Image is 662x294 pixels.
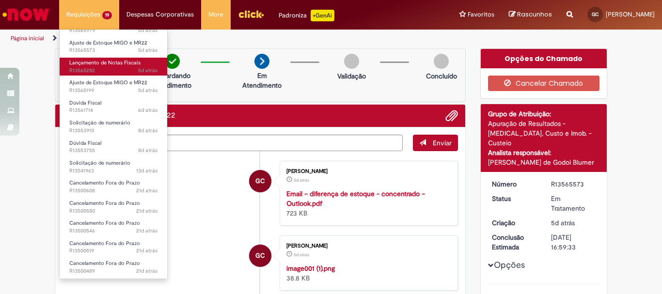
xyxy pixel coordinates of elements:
[481,49,607,68] div: Opções do Chamado
[69,67,158,75] span: R13565282
[138,127,158,134] span: 8d atrás
[69,179,140,186] span: Cancelamento Fora do Prazo
[279,10,334,21] div: Padroniza
[238,7,264,21] img: click_logo_yellow_360x200.png
[136,247,158,254] time: 08/09/2025 18:02:33
[551,194,596,213] div: Em Tratamento
[136,267,158,275] time: 08/09/2025 18:00:06
[69,167,158,175] span: R13541963
[344,54,359,69] img: img-circle-grey.png
[60,138,167,156] a: Aberto R13553755 : Dúvida Fiscal
[488,76,600,91] button: Cancelar Chamado
[136,207,158,215] span: 21d atrás
[136,207,158,215] time: 08/09/2025 18:09:48
[249,245,271,267] div: Gabriel Vinicius Andrade Conceicao
[60,58,167,76] a: Aberto R13565282 : Lançamento de Notas Fiscais
[249,170,271,192] div: Gabriel Vinicius Andrade Conceicao
[69,200,140,207] span: Cancelamento Fora do Prazo
[592,11,599,17] span: GC
[60,158,167,176] a: Aberto R13541963 : Solicitação de numerário
[488,157,600,167] div: [PERSON_NAME] de Godoi Blumer
[434,54,449,69] img: img-circle-grey.png
[138,127,158,134] time: 22/09/2025 09:35:22
[63,135,403,151] textarea: Digite sua mensagem aqui...
[7,30,434,47] ul: Trilhas de página
[138,87,158,94] time: 25/09/2025 08:48:49
[136,167,158,174] time: 17/09/2025 08:12:05
[136,167,158,174] span: 13d atrás
[286,169,448,174] div: [PERSON_NAME]
[69,219,140,227] span: Cancelamento Fora do Prazo
[69,59,141,66] span: Lançamento de Notas Fiscais
[69,227,158,235] span: R13500546
[69,139,101,147] span: Dúvida Fiscal
[69,260,140,267] span: Cancelamento Fora do Prazo
[69,247,158,255] span: R13500519
[60,118,167,136] a: Aberto R13553910 : Solicitação de numerário
[69,87,158,94] span: R13565199
[149,71,196,90] p: Aguardando atendimento
[69,79,147,86] span: Ajuste de Estoque MIGO e MR22
[11,34,44,42] a: Página inicial
[551,218,575,227] time: 25/09/2025 09:59:30
[286,189,425,208] strong: Email – diferença de estoque - concentrado – Outlook.pdf
[69,267,158,275] span: R13500489
[509,10,552,19] a: Rascunhos
[551,179,596,189] div: R13565573
[138,147,158,154] time: 22/09/2025 09:08:59
[208,10,223,19] span: More
[488,119,600,148] div: Apuração de Resultados - [MEDICAL_DATA], Custo e Imob. - Custeio
[136,227,158,234] time: 08/09/2025 18:05:23
[488,109,600,119] div: Grupo de Atribuição:
[138,46,158,54] time: 25/09/2025 09:59:31
[69,119,130,126] span: Solicitação de numerário
[165,54,180,69] img: check-circle-green.png
[468,10,494,19] span: Favoritos
[485,179,544,189] dt: Número
[294,252,309,258] time: 25/09/2025 09:57:01
[255,244,265,267] span: GC
[426,71,457,81] p: Concluído
[445,109,458,122] button: Adicionar anexos
[126,10,194,19] span: Despesas Corporativas
[69,147,158,155] span: R13553755
[102,11,112,19] span: 19
[138,107,158,114] time: 24/09/2025 09:21:47
[488,148,600,157] div: Analista responsável:
[286,243,448,249] div: [PERSON_NAME]
[1,5,51,24] img: ServiceNow
[311,10,334,21] p: +GenAi
[69,99,101,107] span: Dúvida Fiscal
[413,135,458,151] button: Enviar
[69,159,130,167] span: Solicitação de numerário
[337,71,366,81] p: Validação
[485,218,544,228] dt: Criação
[136,227,158,234] span: 21d atrás
[485,194,544,203] dt: Status
[551,232,596,252] div: [DATE] 16:59:33
[138,67,158,74] span: 5d atrás
[60,258,167,276] a: Aberto R13500489 : Cancelamento Fora do Prazo
[59,29,168,279] ul: Requisições
[69,107,158,114] span: R13561714
[551,218,596,228] div: 25/09/2025 09:59:30
[136,247,158,254] span: 21d atrás
[69,207,158,215] span: R13500580
[60,218,167,236] a: Aberto R13500546 : Cancelamento Fora do Prazo
[66,10,100,19] span: Requisições
[136,187,158,194] span: 21d atrás
[138,46,158,54] span: 5d atrás
[60,98,167,116] a: Aberto R13561714 : Dúvida Fiscal
[138,87,158,94] span: 5d atrás
[138,27,158,34] span: 5d atrás
[69,27,158,34] span: R13565979
[517,10,552,19] span: Rascunhos
[138,107,158,114] span: 6d atrás
[286,264,335,273] a: image001 (1).png
[238,71,285,90] p: Em Atendimento
[286,263,448,283] div: 38.8 KB
[69,127,158,135] span: R13553910
[551,218,575,227] span: 5d atrás
[69,46,158,54] span: R13565573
